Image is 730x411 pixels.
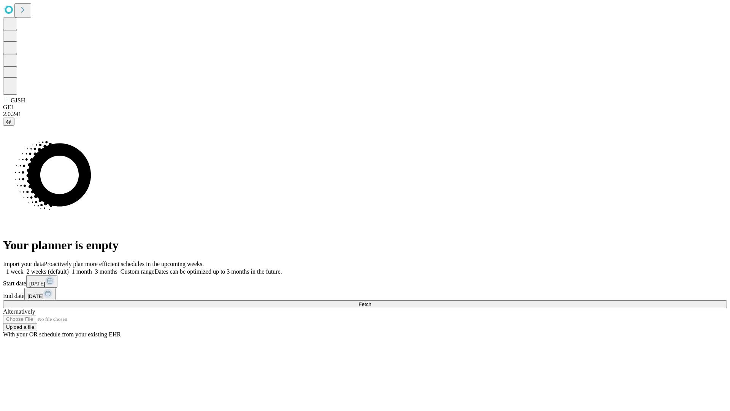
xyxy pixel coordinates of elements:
span: [DATE] [29,281,45,287]
span: Import your data [3,261,44,267]
button: Fetch [3,300,727,308]
span: GJSH [11,97,25,104]
span: @ [6,119,11,124]
span: [DATE] [27,293,43,299]
h1: Your planner is empty [3,238,727,252]
button: [DATE] [24,288,56,300]
span: 1 week [6,268,24,275]
span: 2 weeks (default) [27,268,69,275]
button: @ [3,118,14,126]
span: 1 month [72,268,92,275]
button: [DATE] [26,275,57,288]
span: Fetch [359,301,371,307]
div: GEI [3,104,727,111]
span: Dates can be optimized up to 3 months in the future. [154,268,282,275]
span: Proactively plan more efficient schedules in the upcoming weeks. [44,261,204,267]
div: 2.0.241 [3,111,727,118]
span: With your OR schedule from your existing EHR [3,331,121,338]
span: Alternatively [3,308,35,315]
div: End date [3,288,727,300]
div: Start date [3,275,727,288]
button: Upload a file [3,323,37,331]
span: Custom range [121,268,154,275]
span: 3 months [95,268,117,275]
